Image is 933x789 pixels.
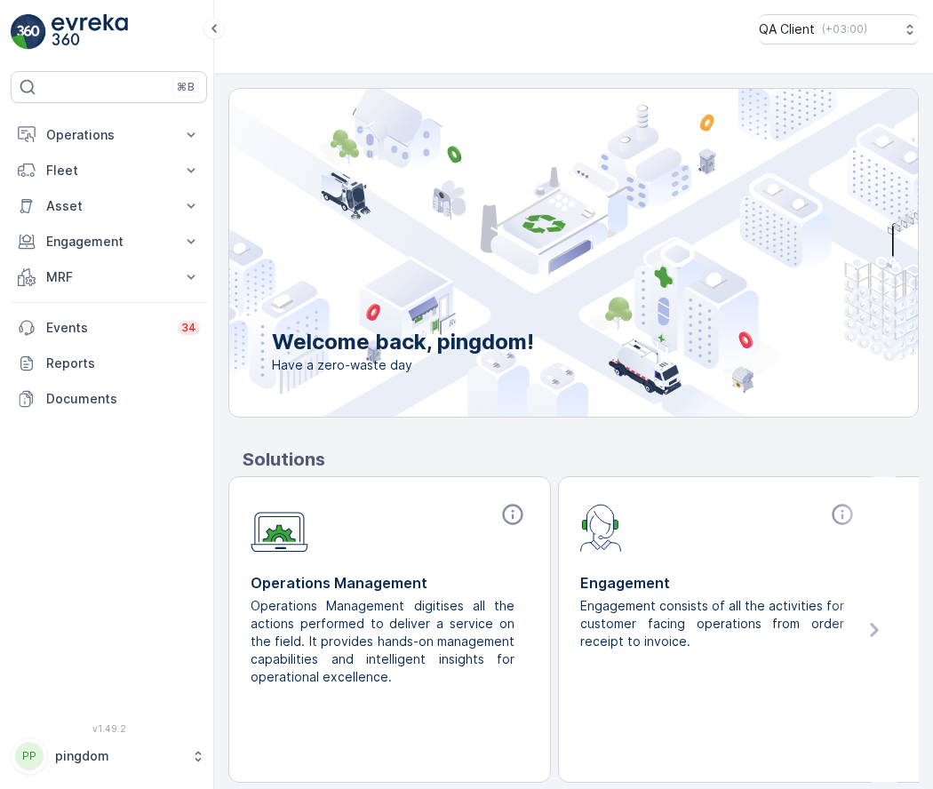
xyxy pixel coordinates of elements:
[251,572,529,594] p: Operations Management
[177,80,195,94] p: ⌘B
[272,356,534,374] span: Have a zero-waste day
[15,742,44,770] div: PP
[580,502,622,552] img: module-icon
[11,259,207,295] button: MRF
[251,502,308,553] img: module-icon
[11,153,207,188] button: Fleet
[46,355,200,372] p: Reports
[580,572,858,594] p: Engagement
[11,224,207,259] button: Engagement
[11,117,207,153] button: Operations
[759,20,815,38] p: QA Client
[46,197,171,215] p: Asset
[46,126,171,144] p: Operations
[46,233,171,251] p: Engagement
[759,14,919,44] button: QA Client(+03:00)
[181,321,196,335] p: 34
[46,319,167,337] p: Events
[251,597,514,686] p: Operations Management digitises all the actions performed to deliver a service on the field. It p...
[11,188,207,224] button: Asset
[46,390,200,408] p: Documents
[46,268,171,286] p: MRF
[243,446,919,473] p: Solutions
[11,14,46,50] img: logo
[55,747,182,765] p: pingdom
[11,723,207,734] span: v 1.49.2
[580,597,844,650] p: Engagement consists of all the activities for customer facing operations from order receipt to in...
[149,89,918,417] img: city illustration
[52,14,128,50] img: logo_light-DOdMpM7g.png
[46,162,171,179] p: Fleet
[11,737,207,775] button: PPpingdom
[11,310,207,346] a: Events34
[11,346,207,381] a: Reports
[272,328,534,356] p: Welcome back, pingdom!
[822,22,867,36] p: ( +03:00 )
[11,381,207,417] a: Documents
